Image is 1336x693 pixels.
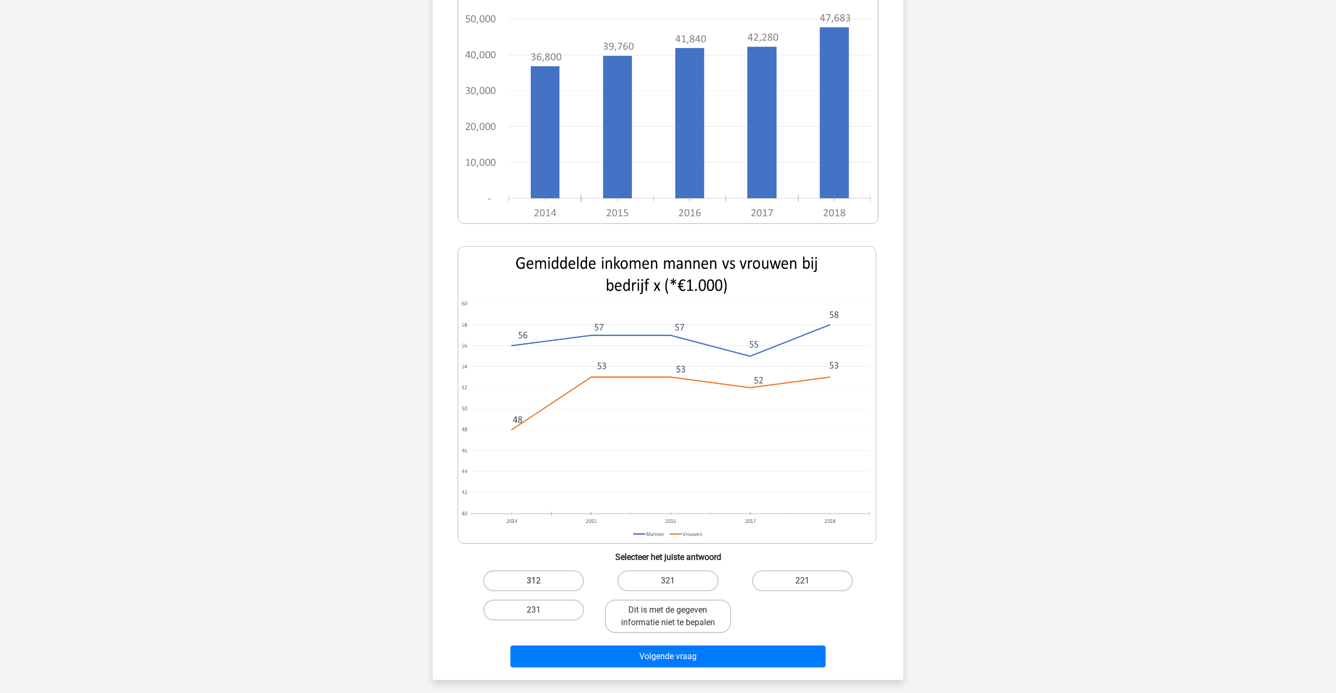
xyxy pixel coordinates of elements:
button: Volgende vraag [510,646,826,667]
label: 321 [617,570,718,591]
label: Dit is met de gegeven informatie niet te bepalen [605,600,731,633]
label: 312 [483,570,584,591]
label: 231 [483,600,584,620]
h6: Selecteer het juiste antwoord [449,544,887,562]
label: 221 [752,570,853,591]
